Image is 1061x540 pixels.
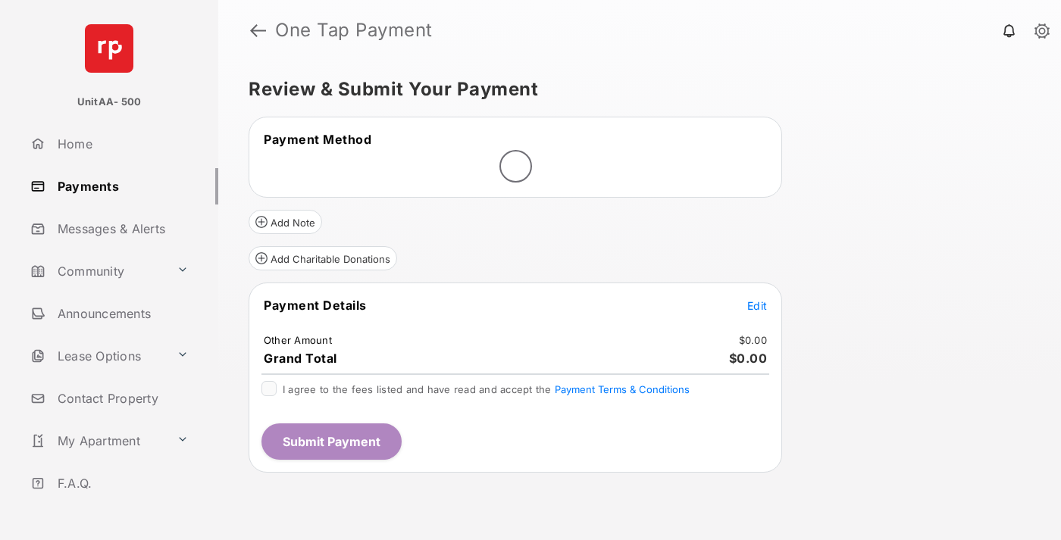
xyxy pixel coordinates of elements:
[264,132,371,147] span: Payment Method
[747,299,767,312] span: Edit
[24,253,171,289] a: Community
[263,333,333,347] td: Other Amount
[747,298,767,313] button: Edit
[283,383,690,395] span: I agree to the fees listed and have read and accept the
[24,211,218,247] a: Messages & Alerts
[264,351,337,366] span: Grand Total
[249,246,397,270] button: Add Charitable Donations
[85,24,133,73] img: svg+xml;base64,PHN2ZyB4bWxucz0iaHR0cDovL3d3dy53My5vcmcvMjAwMC9zdmciIHdpZHRoPSI2NCIgaGVpZ2h0PSI2NC...
[24,465,218,501] a: F.A.Q.
[261,423,402,460] button: Submit Payment
[275,21,433,39] strong: One Tap Payment
[77,95,142,110] p: UnitAA- 500
[24,338,171,374] a: Lease Options
[264,298,367,313] span: Payment Details
[738,333,768,347] td: $0.00
[249,80,1019,98] h5: Review & Submit Your Payment
[555,383,690,395] button: I agree to the fees listed and have read and accept the
[24,168,218,204] a: Payments
[249,210,322,234] button: Add Note
[24,423,171,459] a: My Apartment
[24,126,218,162] a: Home
[24,380,218,417] a: Contact Property
[729,351,768,366] span: $0.00
[24,295,218,332] a: Announcements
